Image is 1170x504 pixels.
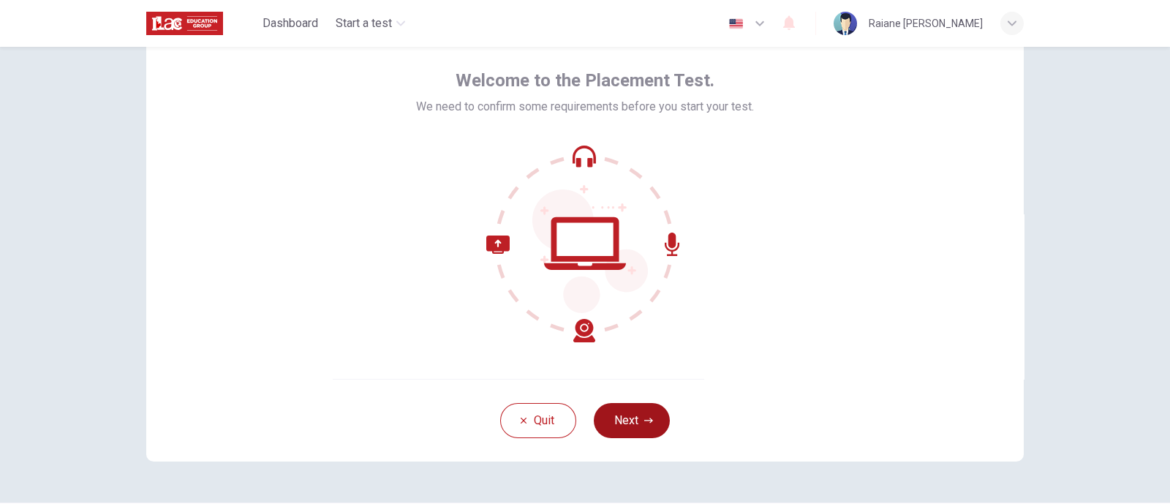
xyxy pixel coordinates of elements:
[834,12,857,35] img: Profile picture
[263,15,318,32] span: Dashboard
[869,15,983,32] div: Raiane [PERSON_NAME]
[416,98,754,116] span: We need to confirm some requirements before you start your test.
[727,18,745,29] img: en
[336,15,392,32] span: Start a test
[146,9,257,38] a: ILAC logo
[330,10,411,37] button: Start a test
[594,403,670,438] button: Next
[500,403,576,438] button: Quit
[456,69,714,92] span: Welcome to the Placement Test.
[146,9,223,38] img: ILAC logo
[257,10,324,37] button: Dashboard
